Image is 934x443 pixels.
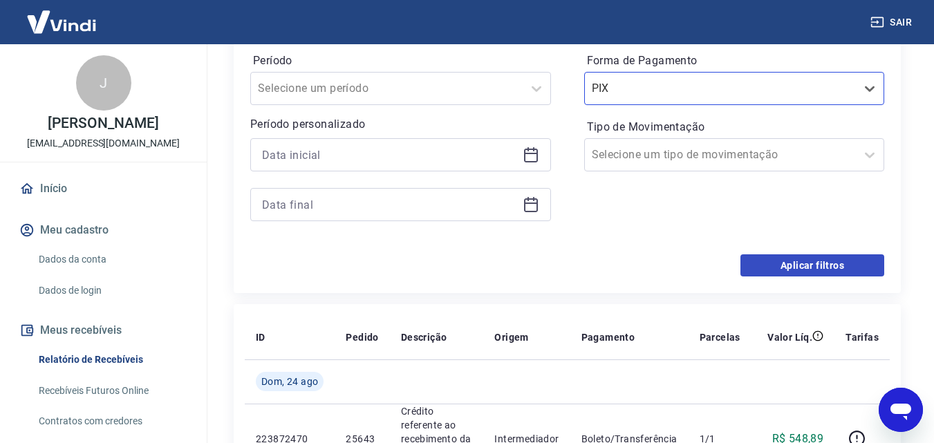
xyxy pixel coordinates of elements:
[253,53,548,69] label: Período
[346,330,378,344] p: Pedido
[76,55,131,111] div: J
[261,375,318,388] span: Dom, 24 ago
[879,388,923,432] iframe: Botão para abrir a janela de mensagens
[581,330,635,344] p: Pagamento
[17,1,106,43] img: Vindi
[17,173,190,204] a: Início
[587,119,882,135] label: Tipo de Movimentação
[17,315,190,346] button: Meus recebíveis
[33,346,190,374] a: Relatório de Recebíveis
[33,407,190,435] a: Contratos com credores
[262,194,517,215] input: Data final
[740,254,884,276] button: Aplicar filtros
[48,116,158,131] p: [PERSON_NAME]
[256,330,265,344] p: ID
[868,10,917,35] button: Sair
[17,215,190,245] button: Meu cadastro
[494,330,528,344] p: Origem
[846,330,879,344] p: Tarifas
[27,136,180,151] p: [EMAIL_ADDRESS][DOMAIN_NAME]
[700,330,740,344] p: Parcelas
[33,276,190,305] a: Dados de login
[587,53,882,69] label: Forma de Pagamento
[33,245,190,274] a: Dados da conta
[262,144,517,165] input: Data inicial
[767,330,812,344] p: Valor Líq.
[401,330,447,344] p: Descrição
[33,377,190,405] a: Recebíveis Futuros Online
[250,116,551,133] p: Período personalizado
